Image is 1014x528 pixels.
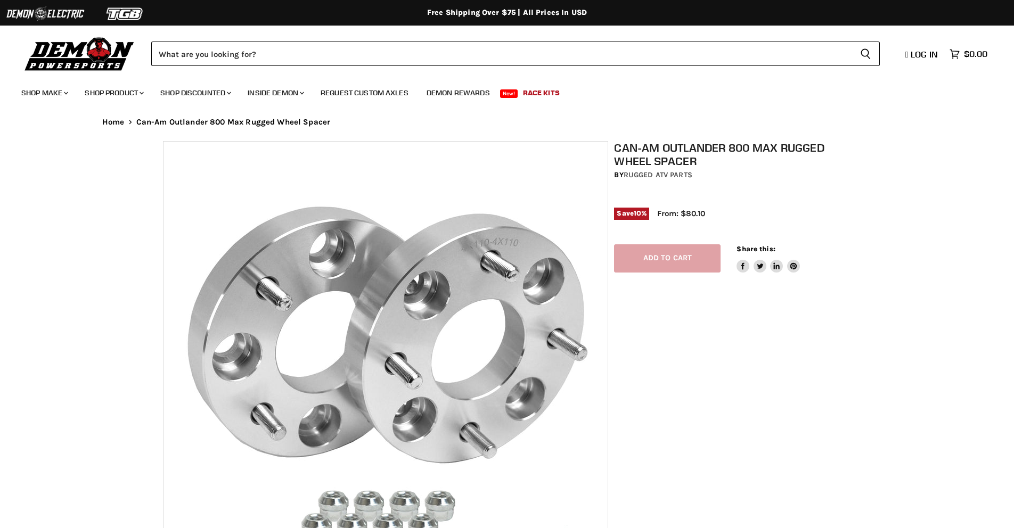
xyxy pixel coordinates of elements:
[964,49,987,59] span: $0.00
[634,209,641,217] span: 10
[944,46,993,62] a: $0.00
[614,169,857,181] div: by
[5,4,85,24] img: Demon Electric Logo 2
[81,118,933,127] nav: Breadcrumbs
[614,141,857,168] h1: Can-Am Outlander 800 Max Rugged Wheel Spacer
[102,118,125,127] a: Home
[85,4,165,24] img: TGB Logo 2
[901,49,944,59] a: Log in
[737,245,775,253] span: Share this:
[657,209,705,218] span: From: $80.10
[13,78,985,104] ul: Main menu
[13,82,75,104] a: Shop Make
[152,82,238,104] a: Shop Discounted
[614,208,649,219] span: Save %
[500,89,518,98] span: New!
[313,82,416,104] a: Request Custom Axles
[419,82,498,104] a: Demon Rewards
[136,118,331,127] span: Can-Am Outlander 800 Max Rugged Wheel Spacer
[911,49,938,60] span: Log in
[240,82,310,104] a: Inside Demon
[81,8,933,18] div: Free Shipping Over $75 | All Prices In USD
[77,82,150,104] a: Shop Product
[151,42,880,66] form: Product
[151,42,852,66] input: Search
[737,244,800,273] aside: Share this:
[624,170,692,179] a: Rugged ATV Parts
[21,35,138,72] img: Demon Powersports
[515,82,568,104] a: Race Kits
[852,42,880,66] button: Search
